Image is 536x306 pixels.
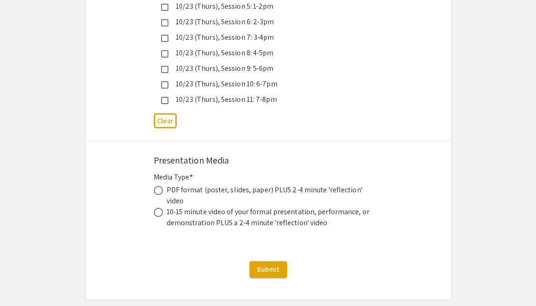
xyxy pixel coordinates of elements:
[168,79,361,90] div: 10/23 (Thurs), Session 10: 6-7pm
[249,261,287,278] button: Submit
[168,16,361,27] div: 10/23 (Thurs), Session 6: 2-3pm
[154,153,383,167] div: Presentation Media
[168,94,361,105] div: 10/23 (Thurs), Session 11: 7-8pm
[154,113,177,128] button: Clear
[168,32,361,43] div: 10/23 (Thurs), Session 7: 3-4pm
[167,206,373,228] div: 10-15 minute video of your formal presentation, performance, or demonstration PLUS a 2-4 minute '...
[168,1,361,12] div: 10/23 (Thurs), Session 5: 1-2pm
[167,185,373,206] div: PDF format (poster, slides, paper) PLUS 2-4 minute 'reflection' video
[7,265,39,299] iframe: Chat
[168,63,361,74] div: 10/23 (Thurs), Session 9: 5-6pm
[168,47,361,58] div: 10/23 (Thurs), Session 8: 4-5pm
[257,264,280,274] span: Submit
[154,172,193,182] mat-label: Media Type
